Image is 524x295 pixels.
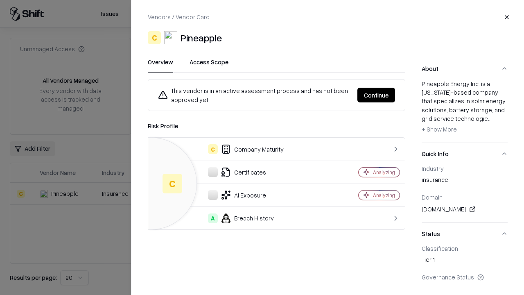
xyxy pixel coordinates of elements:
div: Pineapple Energy Inc. is a [US_STATE]-based company that specializes in solar energy solutions, b... [422,79,508,136]
span: ... [488,115,492,122]
div: Certificates [155,167,330,177]
div: Tier 1 [422,255,508,267]
div: Analyzing [373,192,395,199]
button: Access Scope [190,58,228,73]
div: Pineapple [181,31,222,44]
button: Status [422,223,508,245]
span: + Show More [422,125,457,133]
p: Vendors / Vendor Card [148,13,210,21]
button: Quick Info [422,143,508,165]
div: [DOMAIN_NAME] [422,204,508,214]
div: About [422,79,508,143]
div: Domain [422,193,508,201]
button: About [422,58,508,79]
div: This vendor is in an active assessment process and has not been approved yet. [158,86,351,104]
div: Company Maturity [155,144,330,154]
div: C [148,31,161,44]
div: Governance Status [422,273,508,281]
div: C [208,144,218,154]
div: A [208,213,218,223]
div: Classification [422,245,508,252]
div: Analyzing [373,169,395,176]
button: Continue [357,88,395,102]
div: Quick Info [422,165,508,222]
div: Breach History [155,213,330,223]
img: Pineapple [164,31,177,44]
button: + Show More [422,123,457,136]
div: AI Exposure [155,190,330,200]
div: insurance [422,175,508,187]
div: C [163,174,182,193]
div: Industry [422,165,508,172]
button: Overview [148,58,173,73]
div: Risk Profile [148,121,405,131]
